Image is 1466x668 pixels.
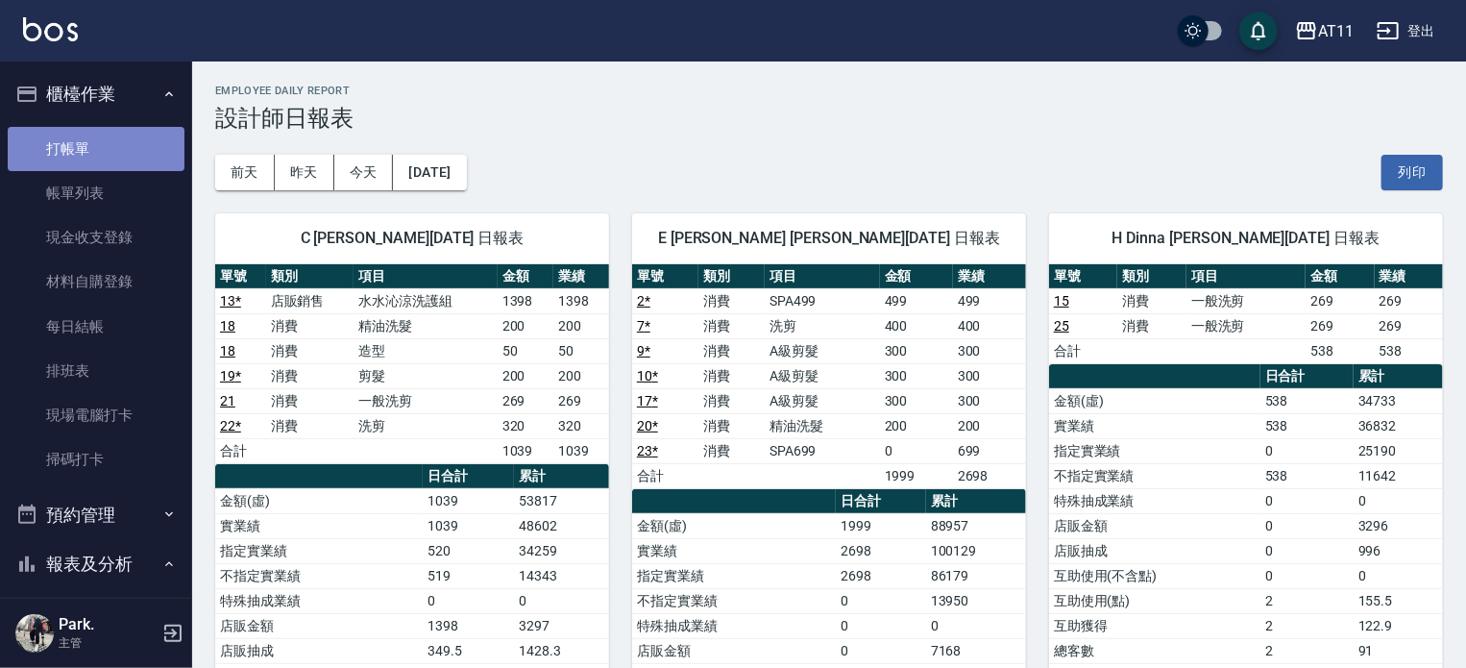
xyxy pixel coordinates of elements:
p: 主管 [59,634,157,652]
th: 金額 [880,264,953,289]
td: 精油洗髮 [354,313,498,338]
td: 金額(虛) [1049,388,1260,413]
td: 指定實業績 [215,538,423,563]
table: a dense table [215,264,609,464]
td: 一般洗剪 [1186,313,1306,338]
td: 特殊抽成業績 [632,613,836,638]
td: 2698 [953,463,1026,488]
td: 0 [1260,488,1354,513]
th: 單號 [632,264,698,289]
td: 0 [836,588,926,613]
td: 155.5 [1354,588,1443,613]
img: Logo [23,17,78,41]
td: 53817 [514,488,609,513]
td: 一般洗剪 [1186,288,1306,313]
th: 累計 [514,464,609,489]
button: save [1239,12,1278,50]
td: 122.9 [1354,613,1443,638]
img: Person [15,614,54,653]
td: 996 [1354,538,1443,563]
td: A級剪髮 [765,363,880,388]
td: 269 [1306,288,1374,313]
th: 累計 [1354,364,1443,389]
td: 0 [1260,438,1354,463]
button: 前天 [215,155,275,190]
td: 34259 [514,538,609,563]
td: 消費 [698,438,765,463]
td: 消費 [1117,313,1185,338]
td: 200 [880,413,953,438]
td: 消費 [266,338,354,363]
td: 消費 [266,363,354,388]
td: 特殊抽成業績 [215,588,423,613]
td: 1398 [498,288,553,313]
td: 店販金額 [632,638,836,663]
td: SPA699 [765,438,880,463]
td: 200 [553,363,609,388]
a: 帳單列表 [8,171,184,215]
td: 金額(虛) [632,513,836,538]
a: 每日結帳 [8,305,184,349]
a: 報表目錄 [8,597,184,641]
td: 特殊抽成業績 [1049,488,1260,513]
td: 1039 [553,438,609,463]
td: 消費 [698,313,765,338]
td: 互助使用(不含點) [1049,563,1260,588]
a: 材料自購登錄 [8,260,184,304]
td: 300 [953,363,1026,388]
td: 0 [926,613,1026,638]
table: a dense table [1049,264,1443,364]
th: 累計 [926,489,1026,514]
td: 320 [498,413,553,438]
td: 48602 [514,513,609,538]
th: 金額 [1306,264,1374,289]
td: 269 [498,388,553,413]
a: 18 [220,318,235,334]
td: 538 [1375,338,1444,363]
td: 50 [498,338,553,363]
th: 日合計 [1260,364,1354,389]
td: 造型 [354,338,498,363]
th: 日合計 [423,464,514,489]
td: 1039 [498,438,553,463]
td: 合計 [215,438,266,463]
td: 269 [1306,313,1374,338]
td: 50 [553,338,609,363]
th: 項目 [354,264,498,289]
td: 2 [1260,638,1354,663]
td: 7168 [926,638,1026,663]
th: 業績 [953,264,1026,289]
span: C [PERSON_NAME][DATE] 日報表 [238,229,586,248]
td: 0 [836,613,926,638]
td: 538 [1260,413,1354,438]
td: 1039 [423,488,514,513]
a: 排班表 [8,349,184,393]
td: 499 [953,288,1026,313]
button: 列印 [1381,155,1443,190]
td: 200 [953,413,1026,438]
a: 15 [1054,293,1069,309]
table: a dense table [632,264,1026,489]
td: 指定實業績 [632,563,836,588]
td: 一般洗剪 [354,388,498,413]
td: 2 [1260,613,1354,638]
td: 11642 [1354,463,1443,488]
td: 互助使用(點) [1049,588,1260,613]
td: 400 [880,313,953,338]
td: 合計 [632,463,698,488]
th: 單號 [1049,264,1117,289]
td: 剪髮 [354,363,498,388]
button: 昨天 [275,155,334,190]
th: 單號 [215,264,266,289]
td: 消費 [698,338,765,363]
td: 320 [553,413,609,438]
td: 269 [1375,313,1444,338]
td: 不指定實業績 [632,588,836,613]
td: 36832 [1354,413,1443,438]
td: 1999 [836,513,926,538]
td: 水水沁涼洗護組 [354,288,498,313]
td: 實業績 [215,513,423,538]
td: 互助獲得 [1049,613,1260,638]
td: 538 [1306,338,1374,363]
th: 項目 [765,264,880,289]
